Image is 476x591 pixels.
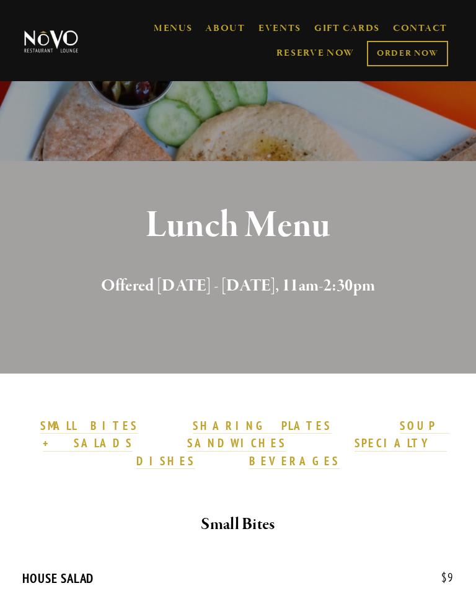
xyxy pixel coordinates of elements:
[441,570,447,585] span: $
[43,418,449,452] a: SOUP + SALADS
[258,22,301,35] a: EVENTS
[154,22,193,35] a: MENUS
[40,418,138,434] a: SMALL BITES
[249,453,340,468] strong: BEVERAGES
[429,571,454,585] span: 9
[314,17,380,41] a: GIFT CARDS
[276,42,355,65] a: RESERVE NOW
[193,418,332,433] strong: SHARING PLATES
[249,453,340,470] a: BEVERAGES
[40,418,138,433] strong: SMALL BITES
[187,436,286,450] strong: SANDWICHES
[187,436,286,452] a: SANDWICHES
[201,514,275,535] strong: Small Bites
[193,418,332,434] a: SHARING PLATES
[393,17,447,41] a: CONTACT
[35,206,440,246] h1: Lunch Menu
[205,22,245,35] a: ABOUT
[22,30,80,53] img: Novo Restaurant &amp; Lounge
[367,41,448,66] a: ORDER NOW
[136,436,447,468] strong: SPECIALTY DISHES
[22,571,454,586] div: HOUSE SALAD
[35,273,440,299] h2: Offered [DATE] - [DATE], 11am-2:30pm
